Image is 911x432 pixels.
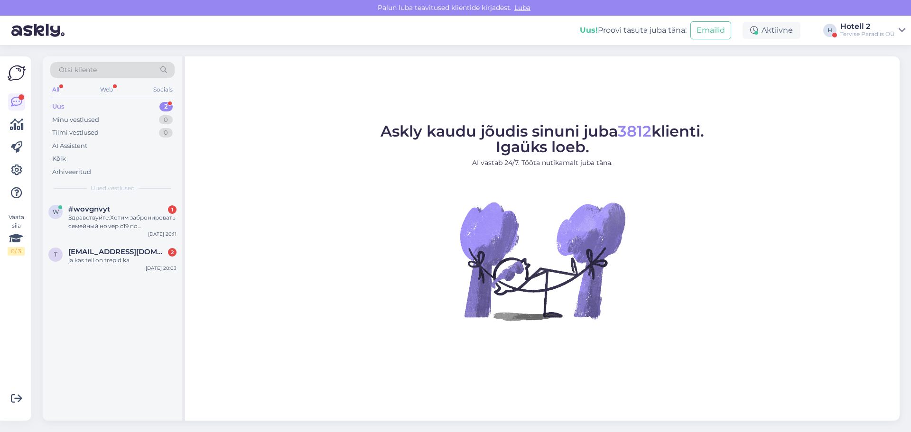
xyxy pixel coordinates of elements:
img: Askly Logo [8,64,26,82]
div: 2 [168,248,177,257]
div: 1 [168,205,177,214]
span: #wovgnvyt [68,205,110,213]
span: Askly kaudu jõudis sinuni juba klienti. Igaüks loeb. [381,122,704,156]
div: All [50,83,61,96]
div: 2 [159,102,173,111]
div: Hotell 2 [840,23,895,30]
div: Vaata siia [8,213,25,256]
div: Kõik [52,154,66,164]
div: Web [98,83,115,96]
p: AI vastab 24/7. Tööta nutikamalt juba täna. [381,158,704,168]
div: Tiimi vestlused [52,128,99,138]
div: 0 [159,128,173,138]
span: Uued vestlused [91,184,135,193]
div: [DATE] 20:03 [146,265,177,272]
div: [DATE] 20:11 [148,230,177,238]
div: Proovi tasuta juba täna: [580,25,687,36]
div: Uus [52,102,65,111]
button: Emailid [690,21,731,39]
div: AI Assistent [52,141,87,151]
div: Arhiveeritud [52,167,91,177]
div: 0 / 3 [8,247,25,256]
span: Luba [511,3,533,12]
div: 0 [159,115,173,125]
div: ja kas teil on trepid ka [68,256,177,265]
span: w [53,208,59,215]
span: Otsi kliente [59,65,97,75]
img: No Chat active [457,175,628,346]
span: tobreketriin@gmail.com [68,248,167,256]
div: Socials [151,83,175,96]
a: Hotell 2Tervise Paradiis OÜ [840,23,905,38]
div: Tervise Paradiis OÜ [840,30,895,38]
span: t [54,251,57,258]
div: Aktiivne [743,22,800,39]
div: Minu vestlused [52,115,99,125]
div: H [823,24,837,37]
span: 3812 [618,122,651,140]
b: Uus! [580,26,598,35]
div: Здравствуйте.Хотим забронировать семейный номер с19 по [DATE].Какая цена с посещением аквапарка? [68,213,177,230]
